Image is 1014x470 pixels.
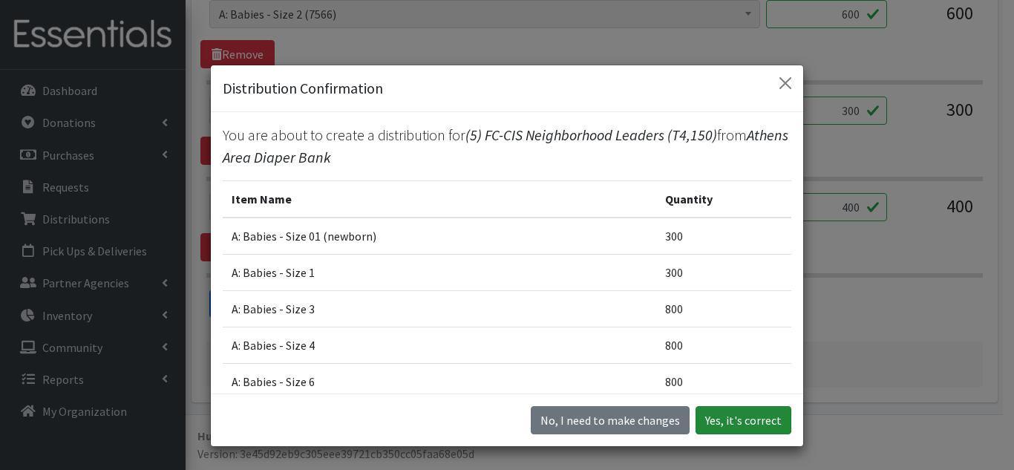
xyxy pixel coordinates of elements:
[223,363,656,399] td: A: Babies - Size 6
[223,290,656,327] td: A: Babies - Size 3
[656,218,791,255] td: 300
[223,77,383,99] h5: Distribution Confirmation
[223,180,656,218] th: Item Name
[223,124,791,169] p: You are about to create a distribution for from
[223,327,656,363] td: A: Babies - Size 4
[656,180,791,218] th: Quantity
[465,125,717,144] span: (5) FC-CIS Neighborhood Leaders (T4,150)
[696,406,791,434] button: Yes, it's correct
[223,125,788,166] span: Athens Area Diaper Bank
[773,71,797,95] button: Close
[531,406,690,434] button: No I need to make changes
[223,218,656,255] td: A: Babies - Size 01 (newborn)
[656,327,791,363] td: 800
[656,363,791,399] td: 800
[656,290,791,327] td: 800
[223,254,656,290] td: A: Babies - Size 1
[656,254,791,290] td: 300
